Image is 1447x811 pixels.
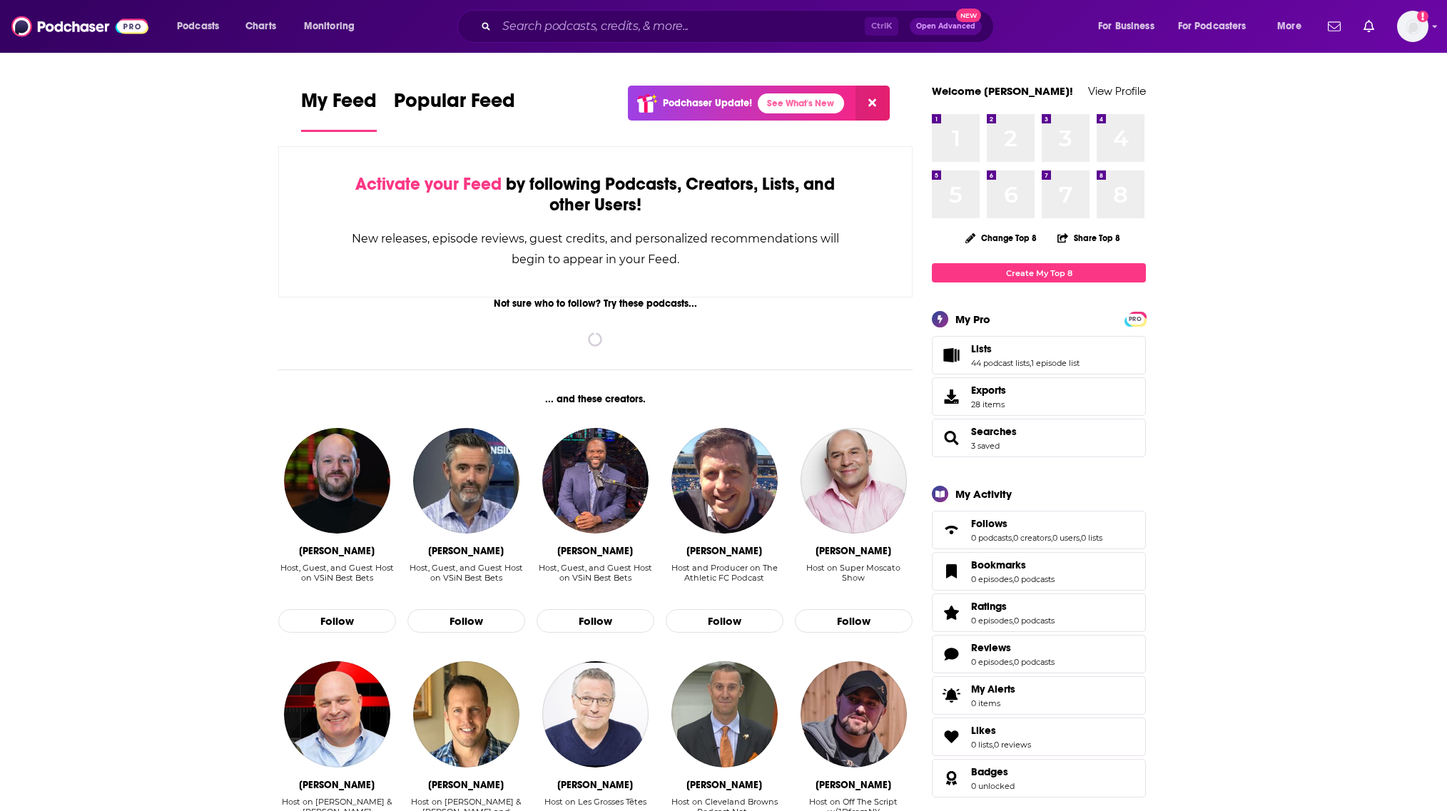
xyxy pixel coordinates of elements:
img: Nathan Zegura [671,661,777,767]
button: Share Top 8 [1057,224,1121,252]
a: Badges [937,768,965,788]
div: My Pro [955,312,990,326]
button: Show profile menu [1397,11,1428,42]
span: , [1051,533,1052,543]
span: New [956,9,982,22]
a: 0 lists [1081,533,1102,543]
div: Search podcasts, credits, & more... [471,10,1007,43]
a: Bookmarks [937,561,965,581]
a: 3 saved [971,441,1000,451]
img: Seth C. Payne [413,661,519,767]
span: Likes [932,718,1146,756]
a: 0 lists [971,740,992,750]
div: My Activity [955,487,1012,501]
button: open menu [1088,15,1172,38]
button: Follow [278,609,396,633]
a: Mark Chapman [671,428,777,534]
div: ... and these creators. [278,393,913,405]
span: , [1012,533,1013,543]
div: Host and Producer on The Athletic FC Podcast [666,563,783,583]
img: Podchaser - Follow, Share and Rate Podcasts [11,13,148,40]
a: Lists [937,345,965,365]
span: Likes [971,724,996,737]
img: Jerry D'Erasmo [801,661,906,767]
span: My Alerts [971,683,1015,695]
div: Host, Guest, and Guest Host on VSiN Best Bets [537,563,654,593]
span: Popular Feed [394,88,515,121]
a: 44 podcast lists [971,358,1030,368]
a: 0 creators [1013,533,1051,543]
span: Lists [971,342,992,355]
div: Host on Super Moscato Show [795,563,913,583]
span: , [1080,533,1081,543]
a: Reviews [937,644,965,664]
span: Ratings [971,600,1007,613]
div: Not sure who to follow? Try these podcasts... [278,297,913,310]
a: 0 podcasts [1014,574,1055,584]
a: Searches [937,428,965,448]
a: Create My Top 8 [932,263,1146,282]
div: Dave Ross [428,545,504,557]
a: 0 unlocked [971,781,1015,791]
span: PRO [1127,314,1144,325]
span: , [992,740,994,750]
span: 28 items [971,399,1006,409]
span: , [1012,574,1014,584]
a: Popular Feed [394,88,515,132]
div: Host, Guest, and Guest Host on VSiN Best Bets [407,563,525,583]
a: 0 podcasts [971,533,1012,543]
a: Ratings [971,600,1055,613]
span: Exports [971,384,1006,397]
a: 1 episode list [1031,358,1080,368]
div: New releases, episode reviews, guest credits, and personalized recommendations will begin to appe... [350,228,841,270]
a: Reviews [971,641,1055,654]
button: open menu [1267,15,1319,38]
a: PRO [1127,313,1144,324]
span: Ctrl K [865,17,898,36]
a: 0 episodes [971,616,1012,626]
div: Sean Pendergast [299,779,375,791]
a: My Feed [301,88,377,132]
span: Badges [932,759,1146,797]
input: Search podcasts, credits, & more... [497,15,865,38]
div: Host, Guest, and Guest Host on VSiN Best Bets [407,563,525,593]
span: Open Advanced [916,23,975,30]
a: Likes [937,727,965,747]
div: Femi Abebefe [557,545,633,557]
a: Exports [932,377,1146,416]
a: Follows [971,517,1102,530]
span: Bookmarks [971,558,1026,571]
button: open menu [167,15,238,38]
button: Follow [795,609,913,633]
button: Open AdvancedNew [910,18,982,35]
button: Change Top 8 [957,229,1045,247]
span: My Feed [301,88,377,121]
div: Nathan Zegura [686,779,762,791]
span: , [1012,616,1014,626]
a: 0 episodes [971,574,1012,584]
div: Vincent Moscato [816,545,891,557]
div: Host, Guest, and Guest Host on VSiN Best Bets [278,563,396,593]
span: Charts [245,16,276,36]
span: , [1030,358,1031,368]
span: My Alerts [937,685,965,705]
button: open menu [1169,15,1267,38]
span: Searches [932,419,1146,457]
a: Ratings [937,603,965,623]
a: 0 reviews [994,740,1031,750]
div: Jerry D'Erasmo [816,779,891,791]
img: Vincent Moscato [801,428,906,534]
span: Logged in as ereardon [1397,11,1428,42]
a: Show notifications dropdown [1358,14,1380,39]
span: Ratings [932,593,1146,632]
div: Host and Producer on The Athletic FC Podcast [666,563,783,593]
span: Follows [971,517,1007,530]
span: More [1277,16,1301,36]
a: Show notifications dropdown [1322,14,1346,39]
